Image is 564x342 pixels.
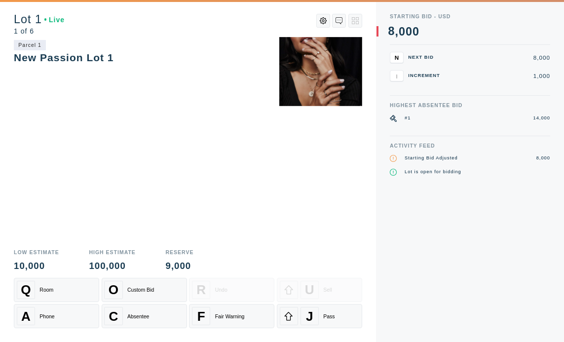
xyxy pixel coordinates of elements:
[44,16,65,23] div: Live
[14,278,99,302] button: QRoom
[405,169,461,176] div: Lot is open for bidding
[390,52,404,63] button: N
[14,14,65,25] div: Lot 1
[405,155,458,162] div: Starting Bid Adjusted
[109,282,118,298] span: O
[448,73,550,79] div: 1,000
[21,282,31,298] span: Q
[14,28,65,35] div: 1 of 6
[413,26,419,38] div: 0
[395,26,398,141] div: ,
[388,26,395,37] div: 8
[127,287,154,293] div: Custom Bid
[408,55,443,60] div: Next Bid
[390,70,404,81] button: I
[21,308,31,324] span: A
[14,262,59,271] div: 10,000
[89,262,135,271] div: 100,000
[448,55,550,61] div: 8,000
[102,304,187,328] button: CAbsentee
[277,304,362,328] button: JPass
[215,313,245,319] div: Fair Warning
[14,250,59,255] div: Low Estimate
[323,313,335,319] div: Pass
[39,313,54,319] div: Phone
[395,54,399,61] span: N
[323,287,332,293] div: Sell
[277,278,362,302] button: USell
[390,103,550,108] div: Highest Absentee Bid
[390,14,550,19] div: Starting Bid - USD
[215,287,227,293] div: Undo
[536,155,550,162] div: 8,000
[14,304,99,328] button: APhone
[14,52,114,63] div: New Passion Lot 1
[306,308,313,324] span: J
[166,250,194,255] div: Reserve
[406,26,413,38] div: 0
[189,278,274,302] button: RUndo
[189,304,274,328] button: FFair Warning
[388,38,395,49] div: 9
[89,250,135,255] div: High Estimate
[396,73,397,79] span: I
[102,278,187,302] button: OCustom Bid
[196,282,206,298] span: R
[305,282,314,298] span: U
[166,262,194,271] div: 9,000
[390,143,550,149] div: Activity Feed
[14,40,46,50] div: Parcel 1
[127,313,149,319] div: Absentee
[533,115,550,122] div: 14,000
[109,308,118,324] span: C
[399,26,406,38] div: 0
[405,115,411,122] div: #1
[197,308,205,324] span: F
[408,74,443,78] div: Increment
[39,287,53,293] div: Room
